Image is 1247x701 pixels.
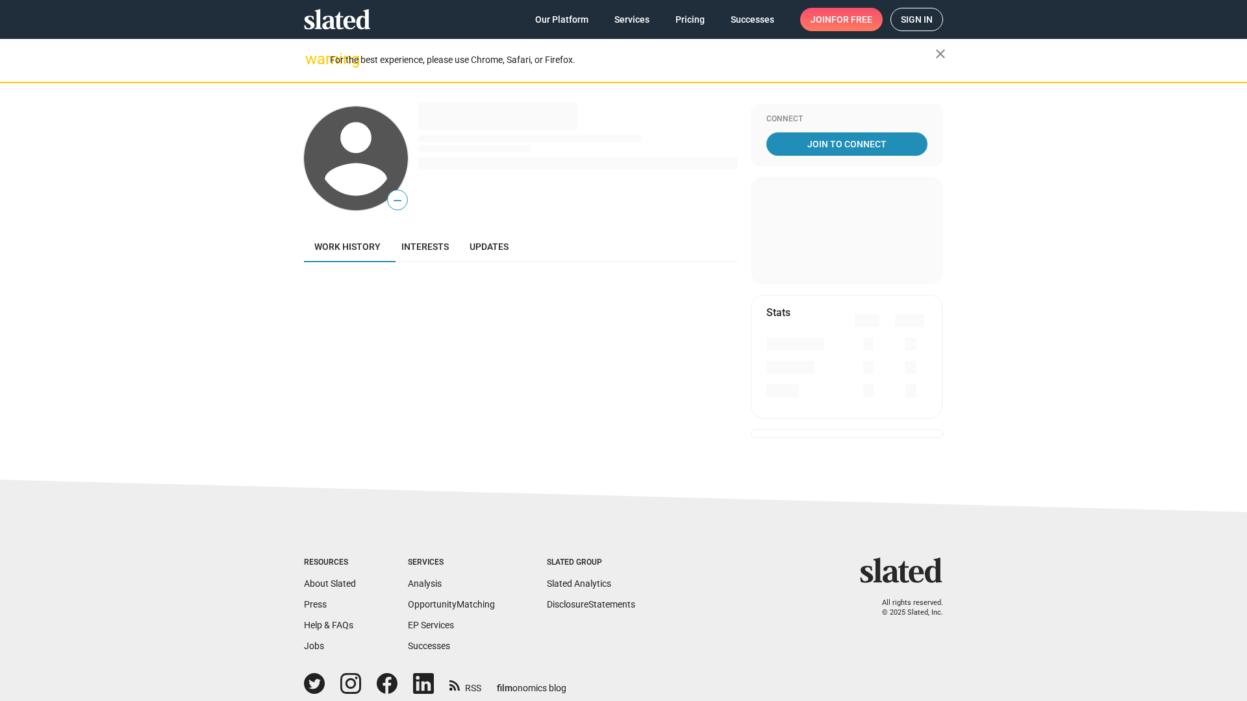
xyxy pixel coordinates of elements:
mat-icon: warning [305,51,321,67]
span: Our Platform [535,8,588,31]
span: Sign in [901,8,933,31]
span: Join To Connect [769,132,925,156]
span: film [497,683,512,693]
div: For the best experience, please use Chrome, Safari, or Firefox. [330,51,935,69]
a: Press [304,599,327,609]
mat-icon: close [933,46,948,62]
span: Work history [314,241,381,252]
a: Sign in [890,8,943,31]
span: Join [811,8,872,31]
div: Resources [304,558,356,568]
a: Successes [408,641,450,651]
a: RSS [449,674,481,695]
div: Slated Group [547,558,635,568]
a: Jobs [304,641,324,651]
a: Joinfor free [800,8,883,31]
mat-card-title: Stats [766,306,790,319]
a: Successes [720,8,785,31]
span: Updates [470,241,509,252]
a: Work history [304,231,391,262]
span: Successes [731,8,774,31]
span: Pricing [675,8,705,31]
span: for free [831,8,872,31]
a: OpportunityMatching [408,599,495,609]
a: Updates [459,231,519,262]
div: Connect [766,114,927,125]
span: — [388,192,407,209]
a: Our Platform [525,8,599,31]
a: Services [604,8,660,31]
a: Interests [391,231,459,262]
a: EP Services [408,620,454,630]
p: All rights reserved. © 2025 Slated, Inc. [868,598,943,617]
a: About Slated [304,578,356,589]
a: Analysis [408,578,442,589]
a: Help & FAQs [304,620,353,630]
a: Join To Connect [766,132,927,156]
span: Services [614,8,649,31]
a: Pricing [665,8,715,31]
a: filmonomics blog [497,672,566,695]
a: Slated Analytics [547,578,611,589]
div: Services [408,558,495,568]
span: Interests [401,241,449,252]
a: DisclosureStatements [547,599,635,609]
